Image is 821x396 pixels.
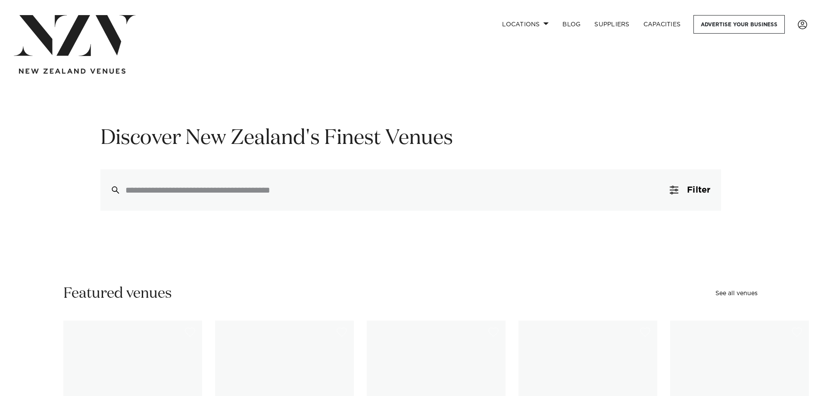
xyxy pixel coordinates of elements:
img: new-zealand-venues-text.png [19,69,125,74]
h2: Featured venues [63,284,172,303]
h1: Discover New Zealand's Finest Venues [100,125,721,152]
img: nzv-logo.png [14,15,136,56]
a: See all venues [715,290,758,296]
button: Filter [659,169,721,211]
a: BLOG [556,15,587,34]
a: Capacities [637,15,688,34]
a: SUPPLIERS [587,15,636,34]
a: Locations [495,15,556,34]
span: Filter [687,186,710,194]
a: Advertise your business [693,15,785,34]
